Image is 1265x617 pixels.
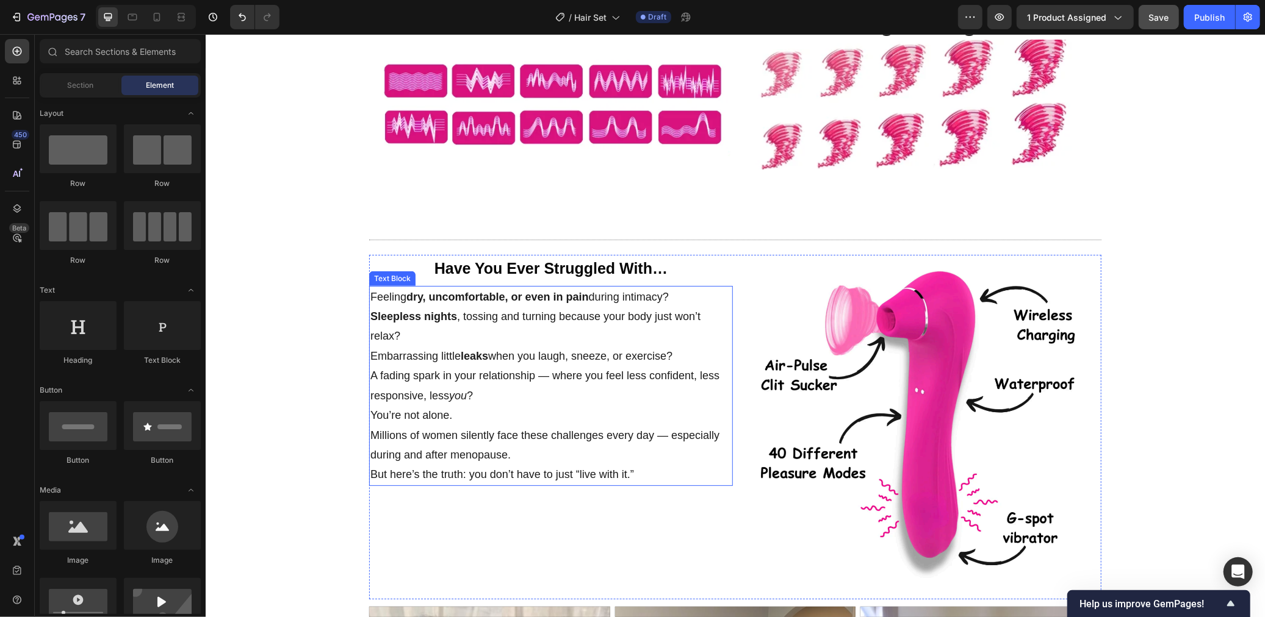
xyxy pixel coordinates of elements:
div: Button [124,455,201,466]
span: Button [40,385,62,396]
div: Open Intercom Messenger [1224,557,1253,587]
div: 450 [12,130,29,140]
span: Text [40,285,55,296]
iframe: Design area [206,34,1265,617]
strong: leaks [255,316,283,328]
div: Text Block [166,239,207,250]
span: Toggle open [181,380,201,400]
div: Row [124,178,201,189]
p: But here’s the truth: you don’t have to just “live with it.” [165,430,526,450]
span: 1 product assigned [1027,11,1106,24]
i: you [243,355,261,368]
button: 1 product assigned [1017,5,1134,29]
span: Media [40,485,61,496]
span: Toggle open [181,280,201,300]
button: Save [1139,5,1179,29]
div: Image [40,555,117,566]
span: Section [68,80,94,91]
div: Image [124,555,201,566]
span: Draft [648,12,666,23]
span: Toggle open [181,104,201,123]
span: / [569,11,572,24]
button: Publish [1184,5,1235,29]
p: A fading spark in your relationship — where you feel less confident, less responsive, less ? [165,332,526,371]
p: You’re not alone. Millions of women silently face these challenges every day — especially during ... [165,371,526,430]
button: Show survey - Help us improve GemPages! [1079,596,1238,611]
div: Button [40,455,117,466]
div: Row [124,255,201,266]
span: Toggle open [181,480,201,500]
div: Beta [9,223,29,233]
span: Help us improve GemPages! [1079,598,1224,610]
div: Heading [40,355,117,366]
input: Search Sections & Elements [40,39,201,63]
button: 7 [5,5,91,29]
div: Row [40,255,117,266]
span: Element [146,80,174,91]
div: Publish [1194,11,1225,24]
div: Row [40,178,117,189]
p: 7 [80,10,85,24]
div: Undo/Redo [230,5,279,29]
span: Hair Set [574,11,607,24]
span: Save [1149,12,1169,23]
img: gempages_523677902294746176-04393cc1-4f81-4dbf-9b14-48cb66e5ea61.png [532,221,896,556]
div: Text Block [124,355,201,366]
span: Layout [40,108,63,119]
